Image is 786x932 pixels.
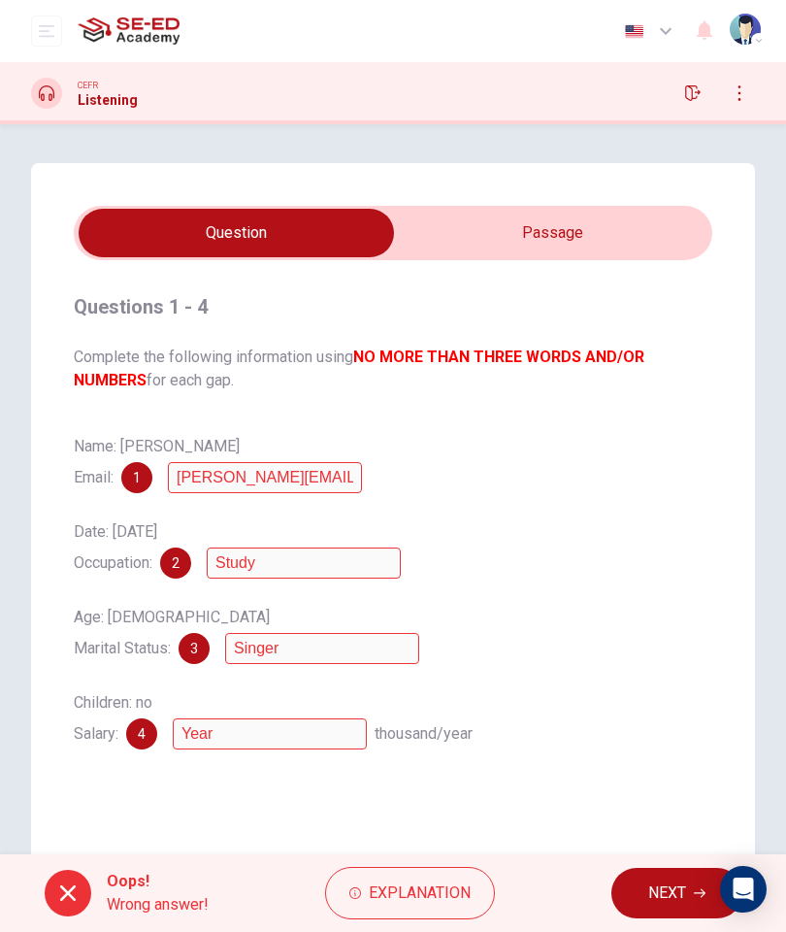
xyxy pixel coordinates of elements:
b: NO MORE THAN THREE WORDS AND/OR NUMBERS [74,348,644,389]
span: Date: [DATE] Occupation: [74,522,157,572]
img: Profile picture [730,14,761,45]
span: 2 [172,556,180,570]
span: 1 [133,471,141,484]
span: Name: [PERSON_NAME] Email: [74,437,240,486]
span: Complete the following information using for each gap. [74,346,712,392]
span: Oops! [107,870,209,893]
div: Open Intercom Messenger [720,866,767,913]
span: Children: no Salary: [74,693,152,743]
img: SE-ED Academy logo [78,12,180,50]
input: single [225,633,419,664]
span: 3 [190,642,198,655]
input: wglass@email.com [168,462,362,493]
input: 24-36; 24 - 36; 24 to 36; [173,718,367,749]
button: NEXT [611,868,742,918]
span: thousand/year [375,724,473,743]
span: Explanation [369,880,471,907]
button: open mobile menu [31,16,62,47]
input: civil servant [207,548,401,579]
span: NEXT [648,880,686,907]
h1: Listening [78,92,138,108]
button: Explanation [325,867,495,919]
span: Wrong answer! [107,893,209,916]
span: CEFR [78,79,98,92]
span: Age: [DEMOGRAPHIC_DATA] Marital Status: [74,608,270,657]
span: 4 [138,727,146,741]
img: en [622,24,646,39]
h4: Questions 1 - 4 [74,291,712,322]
